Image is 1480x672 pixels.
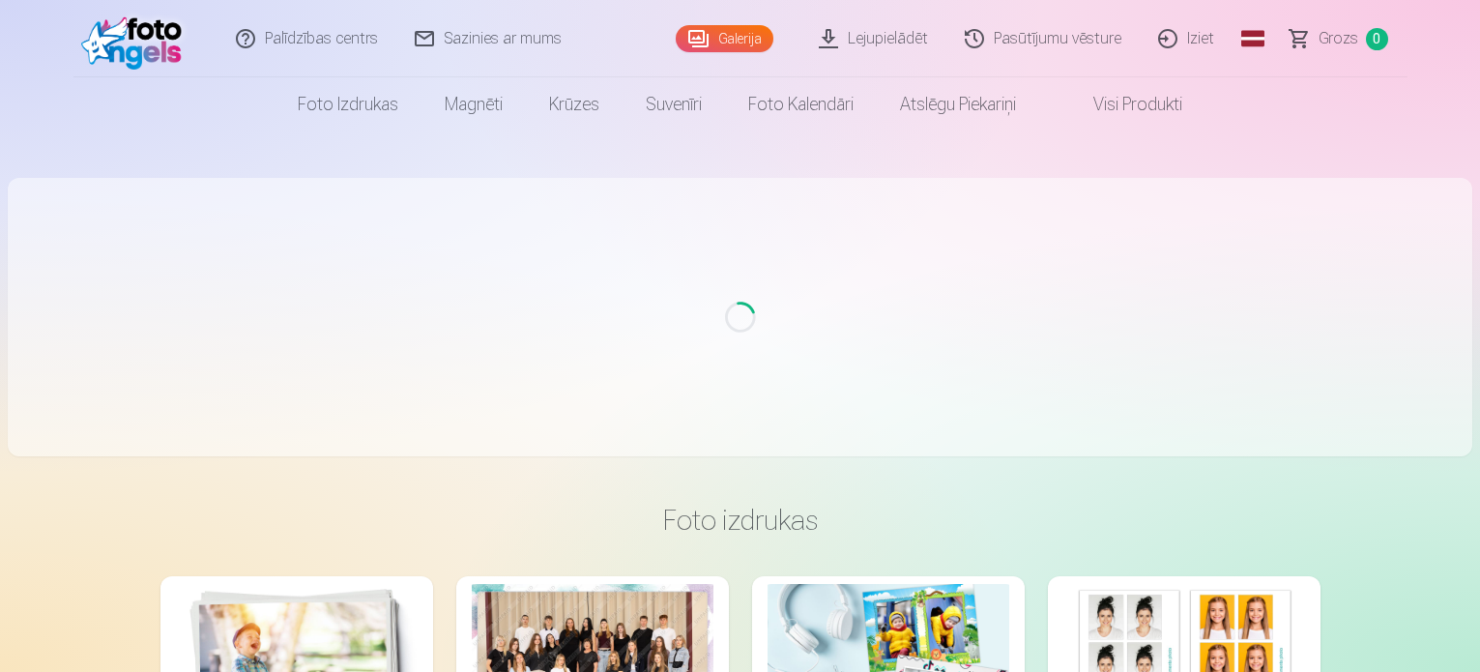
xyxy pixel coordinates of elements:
[526,77,623,131] a: Krūzes
[725,77,877,131] a: Foto kalendāri
[623,77,725,131] a: Suvenīri
[176,503,1305,538] h3: Foto izdrukas
[877,77,1039,131] a: Atslēgu piekariņi
[676,25,773,52] a: Galerija
[1366,28,1388,50] span: 0
[421,77,526,131] a: Magnēti
[1039,77,1205,131] a: Visi produkti
[275,77,421,131] a: Foto izdrukas
[81,8,192,70] img: /fa1
[1319,27,1358,50] span: Grozs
